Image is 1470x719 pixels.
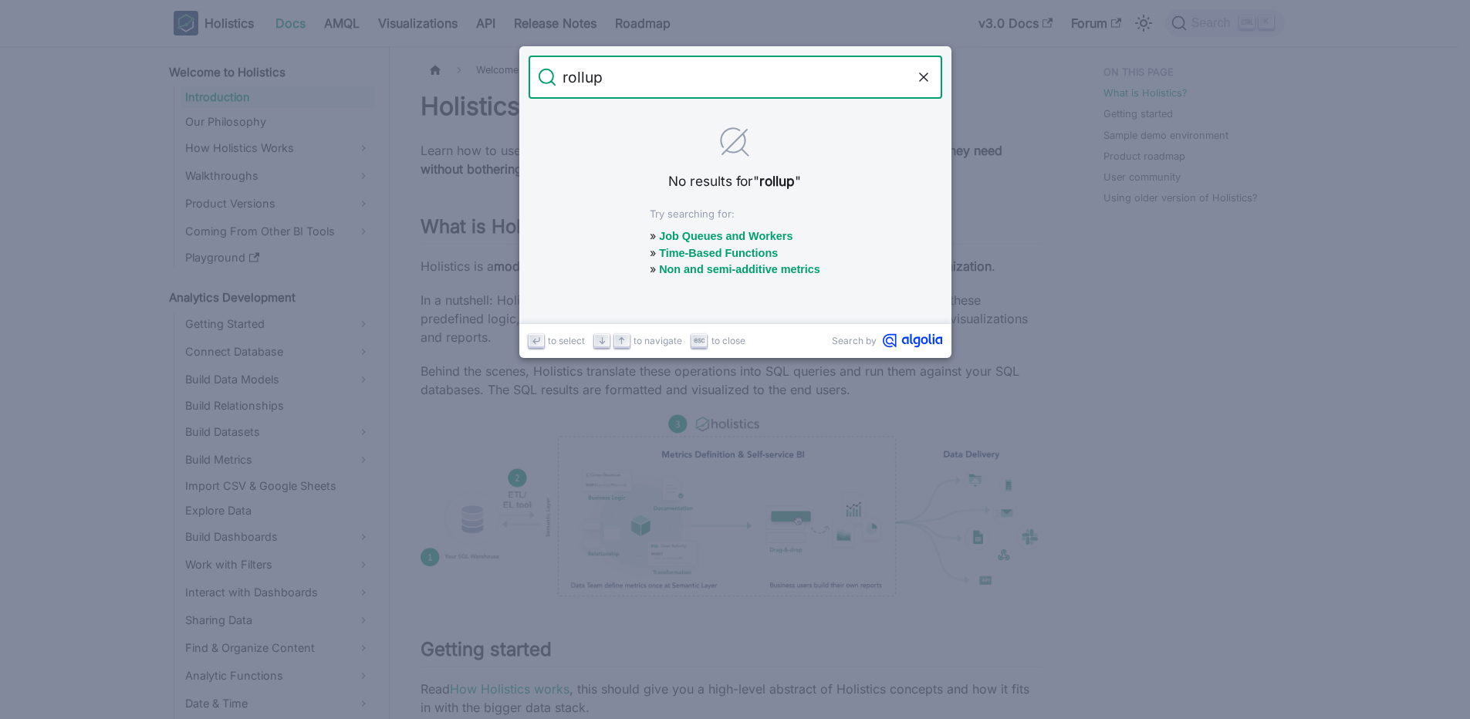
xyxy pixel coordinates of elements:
[650,207,820,221] p: Try searching for :
[711,333,745,348] span: to close
[694,335,705,346] svg: Escape key
[596,335,608,346] svg: Arrow down
[659,247,778,259] button: Time-Based Functions
[616,335,627,346] svg: Arrow up
[659,263,820,275] button: Non and semi-additive metrics
[556,56,914,99] input: Search docs
[634,333,682,348] span: to navigate
[530,335,542,346] svg: Enter key
[883,333,942,348] svg: Algolia
[548,333,585,348] span: to select
[659,230,792,242] button: Job Queues and Workers
[759,173,795,189] strong: rollup
[569,171,901,191] p: No results for " "
[914,68,933,86] button: Clear the query
[832,333,877,348] span: Search by
[832,333,942,348] a: Search byAlgolia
